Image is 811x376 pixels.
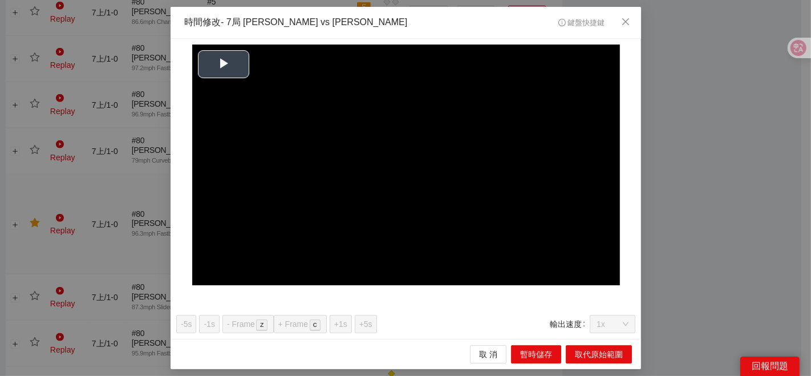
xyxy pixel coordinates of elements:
[176,315,196,333] button: -5s
[197,50,249,78] button: Play Video
[597,316,628,333] span: 1x
[329,315,351,333] button: +1s
[192,45,619,285] div: Video Player
[740,357,800,376] div: 回報問題
[470,345,506,363] button: 取 消
[273,315,326,333] button: + Framec
[520,348,552,361] span: 暫時儲存
[199,315,219,333] button: -1s
[575,348,623,361] span: 取代原始範圍
[566,345,632,363] button: 取代原始範圍
[558,19,604,27] span: 鍵盤快捷鍵
[610,7,641,38] button: Close
[222,315,273,333] button: - Framez
[354,315,376,333] button: +5s
[621,17,630,26] span: close
[511,345,561,363] button: 暫時儲存
[558,19,565,26] span: info-circle
[479,348,497,361] span: 取 消
[550,315,590,333] label: 輸出速度
[184,16,407,29] div: 時間修改 - 7局 [PERSON_NAME] vs [PERSON_NAME]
